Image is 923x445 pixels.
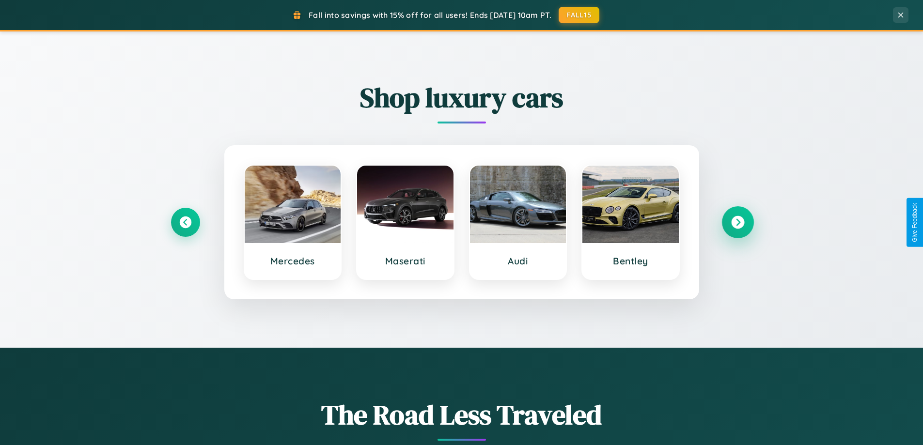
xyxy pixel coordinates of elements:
[592,255,669,267] h3: Bentley
[254,255,331,267] h3: Mercedes
[559,7,599,23] button: FALL15
[309,10,551,20] span: Fall into savings with 15% off for all users! Ends [DATE] 10am PT.
[911,203,918,242] div: Give Feedback
[367,255,444,267] h3: Maserati
[171,79,752,116] h2: Shop luxury cars
[480,255,557,267] h3: Audi
[171,396,752,433] h1: The Road Less Traveled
